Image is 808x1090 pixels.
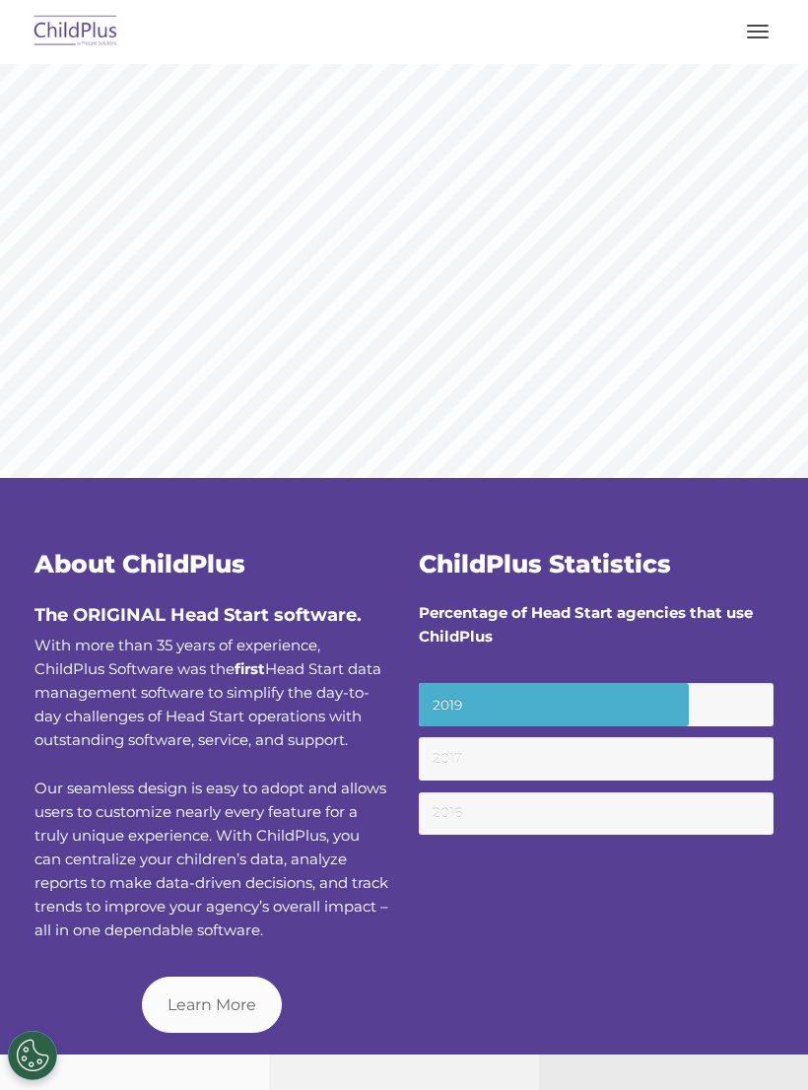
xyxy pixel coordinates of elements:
[235,659,265,678] b: first
[142,977,282,1033] a: Learn More
[34,604,362,626] span: The ORIGINAL Head Start software.
[34,549,245,579] span: About ChildPlus
[34,636,381,749] span: With more than 35 years of experience, ChildPlus Software was the Head Start data management soft...
[30,9,122,55] img: ChildPlus by Procare Solutions
[419,603,753,646] strong: Percentage of Head Start agencies that use ChildPlus
[34,779,388,939] span: Our seamless design is easy to adopt and allows users to customize nearly every feature for a tru...
[419,549,671,579] span: ChildPlus Statistics
[419,792,774,836] small: 2016
[419,683,774,726] small: 2019
[419,737,774,781] small: 2017
[8,1031,57,1080] button: Cookies Settings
